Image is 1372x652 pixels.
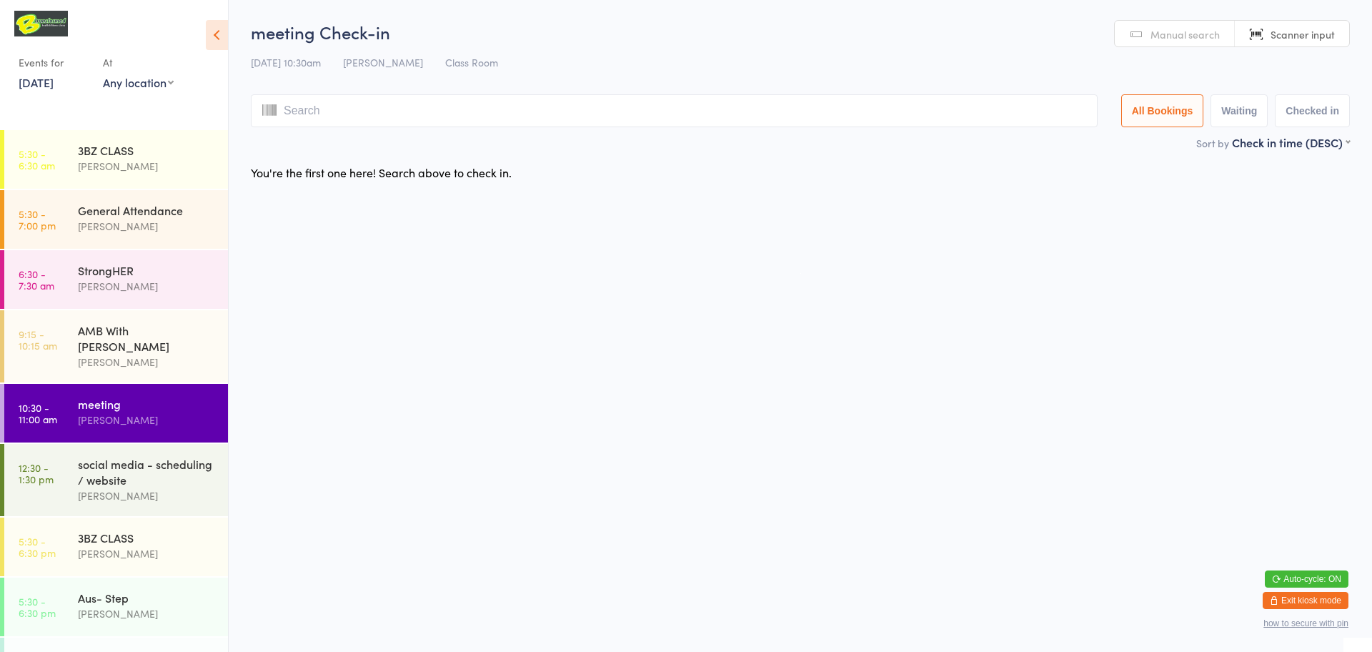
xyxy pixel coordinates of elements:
[445,55,498,69] span: Class Room
[103,51,174,74] div: At
[78,262,216,278] div: StrongHER
[78,606,216,622] div: [PERSON_NAME]
[78,322,216,354] div: AMB With [PERSON_NAME]
[251,164,512,180] div: You're the first one here! Search above to check in.
[19,268,54,291] time: 6:30 - 7:30 am
[78,354,216,370] div: [PERSON_NAME]
[4,310,228,382] a: 9:15 -10:15 amAMB With [PERSON_NAME][PERSON_NAME]
[78,142,216,158] div: 3BZ CLASS
[1232,134,1350,150] div: Check in time (DESC)
[78,396,216,412] div: meeting
[4,130,228,189] a: 5:30 -6:30 am3BZ CLASS[PERSON_NAME]
[1275,94,1350,127] button: Checked in
[4,444,228,516] a: 12:30 -1:30 pmsocial media - scheduling / website[PERSON_NAME]
[4,578,228,636] a: 5:30 -6:30 pmAus- Step[PERSON_NAME]
[103,74,174,90] div: Any location
[78,545,216,562] div: [PERSON_NAME]
[78,488,216,504] div: [PERSON_NAME]
[19,148,55,171] time: 5:30 - 6:30 am
[19,328,57,351] time: 9:15 - 10:15 am
[1150,27,1220,41] span: Manual search
[19,462,54,485] time: 12:30 - 1:30 pm
[78,456,216,488] div: social media - scheduling / website
[251,20,1350,44] h2: meeting Check-in
[19,74,54,90] a: [DATE]
[1263,618,1348,628] button: how to secure with pin
[78,202,216,218] div: General Attendance
[251,55,321,69] span: [DATE] 10:30am
[78,278,216,295] div: [PERSON_NAME]
[19,596,56,618] time: 5:30 - 6:30 pm
[1271,27,1335,41] span: Scanner input
[1211,94,1268,127] button: Waiting
[1196,136,1229,150] label: Sort by
[1265,570,1348,588] button: Auto-cycle: ON
[251,94,1098,127] input: Search
[19,208,56,231] time: 5:30 - 7:00 pm
[1263,592,1348,609] button: Exit kiosk mode
[1121,94,1204,127] button: All Bookings
[4,384,228,443] a: 10:30 -11:00 ammeeting[PERSON_NAME]
[19,402,57,425] time: 10:30 - 11:00 am
[4,250,228,309] a: 6:30 -7:30 amStrongHER[PERSON_NAME]
[19,535,56,558] time: 5:30 - 6:30 pm
[78,530,216,545] div: 3BZ CLASS
[78,590,216,606] div: Aus- Step
[78,158,216,174] div: [PERSON_NAME]
[343,55,423,69] span: [PERSON_NAME]
[14,11,68,36] img: B Transformed Gym
[4,518,228,576] a: 5:30 -6:30 pm3BZ CLASS[PERSON_NAME]
[19,51,89,74] div: Events for
[78,412,216,428] div: [PERSON_NAME]
[78,218,216,234] div: [PERSON_NAME]
[4,190,228,249] a: 5:30 -7:00 pmGeneral Attendance[PERSON_NAME]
